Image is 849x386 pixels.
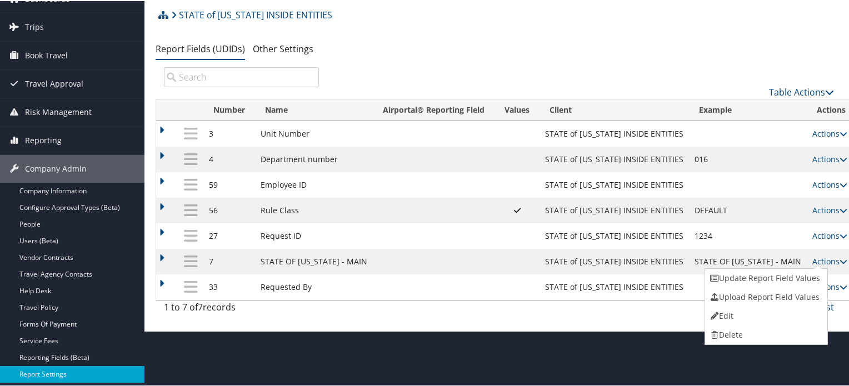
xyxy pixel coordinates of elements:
td: Requested By [255,273,373,299]
a: Table Actions [769,85,834,97]
th: Example [689,98,807,120]
span: Travel Approval [25,69,83,97]
a: Update Report Field Values [705,268,825,287]
td: Request ID [255,222,373,248]
div: 1 to 7 of records [164,299,319,318]
td: DEFAULT [689,197,807,222]
td: STATE of [US_STATE] INSIDE ENTITIES [540,120,689,146]
td: STATE of [US_STATE] INSIDE ENTITIES [540,171,689,197]
a: Edit [705,305,825,324]
td: STATE of [US_STATE] INSIDE ENTITIES [540,146,689,171]
span: Risk Management [25,97,92,125]
a: Actions [812,153,847,163]
input: Search [164,66,319,86]
th: Name [255,98,373,120]
td: Rule Class [255,197,373,222]
td: STATE OF [US_STATE] - MAIN [689,248,807,273]
a: Actions [812,178,847,189]
a: Actions [812,280,847,291]
th: : activate to sort column descending [178,98,203,120]
td: 7 [203,248,255,273]
span: Reporting [25,126,62,153]
a: Delete [705,324,825,343]
th: Number [203,98,255,120]
td: STATE of [US_STATE] INSIDE ENTITIES [540,273,689,299]
td: Unit Number [255,120,373,146]
td: STATE OF [US_STATE] - MAIN [255,248,373,273]
span: Book Travel [25,41,68,68]
span: Company Admin [25,154,87,182]
td: 33 [203,273,255,299]
span: 7 [198,300,203,312]
th: Values [495,98,540,120]
td: STATE of [US_STATE] INSIDE ENTITIES [540,197,689,222]
td: 3 [203,120,255,146]
span: Trips [25,12,44,40]
td: STATE of [US_STATE] INSIDE ENTITIES [540,248,689,273]
td: Employee ID [255,171,373,197]
a: Actions [812,255,847,265]
a: Report Fields (UDIDs) [156,42,245,54]
td: 016 [689,146,807,171]
a: Actions [812,204,847,214]
td: 56 [203,197,255,222]
a: Other Settings [253,42,313,54]
th: Airportal&reg; Reporting Field [373,98,495,120]
td: STATE of [US_STATE] INSIDE ENTITIES [540,222,689,248]
td: 4 [203,146,255,171]
td: 59 [203,171,255,197]
a: Actions [812,127,847,138]
a: Actions [812,229,847,240]
td: 1234 [689,222,807,248]
th: Client [540,98,689,120]
a: STATE of [US_STATE] INSIDE ENTITIES [171,3,332,25]
a: Upload Report Field Values [705,287,825,305]
td: Department number [255,146,373,171]
td: 27 [203,222,255,248]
